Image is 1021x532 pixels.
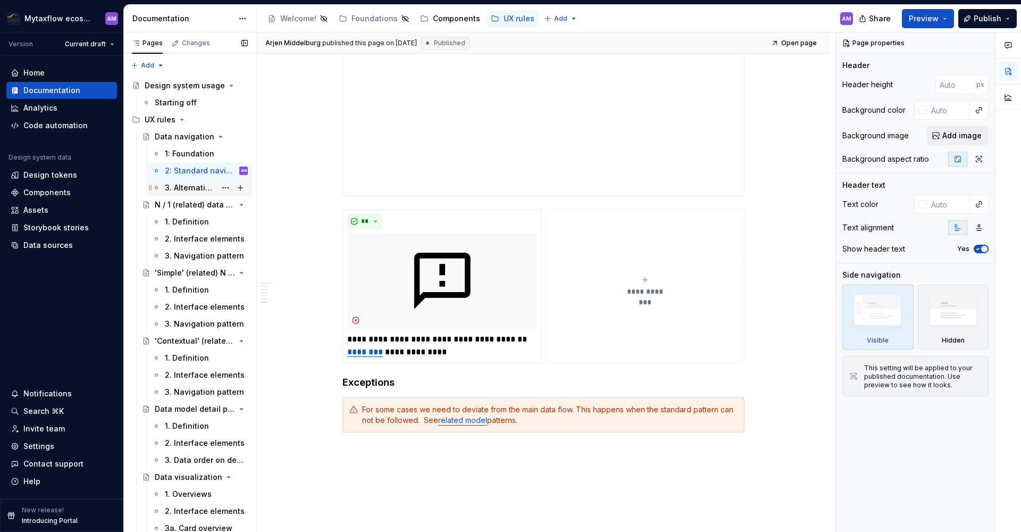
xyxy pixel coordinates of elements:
a: Code automation [6,117,117,134]
div: Notifications [23,388,72,399]
div: UX rules [128,111,252,128]
input: Auto [927,101,970,120]
button: Share [853,9,898,28]
a: 1. Definition [148,213,252,230]
div: Data sources [23,240,73,251]
a: Starting off [138,94,252,111]
div: Assets [23,205,48,215]
div: Visible [842,285,914,350]
a: 3. Data order on detail page [148,452,252,469]
button: Current draft [60,37,119,52]
div: Contact support [23,459,83,469]
div: N / 1 (related) data model [155,199,235,210]
div: Show header text [842,244,905,254]
div: 3. Navigation pattern [165,387,244,397]
div: 3. Data order on detail page [165,455,246,465]
a: 3. Navigation pattern [148,315,252,332]
a: Foundations [334,10,414,27]
div: For some cases we need to deviate from the main data flow. This happens when the standard pattern... [362,404,738,426]
div: 'Contextual' (related) N / N data model [155,336,235,346]
a: 2. Interface elements [148,367,252,384]
div: Version [9,40,33,48]
a: 1. Definition [148,350,252,367]
div: Components [23,187,71,198]
div: Pages [132,39,163,47]
div: Storybook stories [23,222,89,233]
div: 2. Interface elements [165,370,245,380]
a: Data navigation [138,128,252,145]
div: Visible [867,336,889,345]
a: Storybook stories [6,219,117,236]
div: Components [433,13,480,24]
div: 1. Overviews [165,489,212,500]
div: 2: Standard navigation pattern [165,165,237,176]
div: Hidden [942,336,965,345]
div: This setting will be applied to your published documentation. Use preview to see how it looks. [864,364,982,389]
button: Add [128,58,168,73]
button: Publish [958,9,1017,28]
div: 1. Definition [165,285,209,295]
a: Home [6,64,117,81]
div: 1. Definition [165,353,209,363]
div: Settings [23,441,54,452]
a: 2. Interface elements [148,503,252,520]
button: Mytaxflow ecosystemAM [2,7,121,30]
span: Preview [909,13,939,24]
div: Background color [842,105,906,115]
label: Yes [957,245,969,253]
a: UX rules [487,10,539,27]
a: 1. Definition [148,281,252,298]
div: AM [842,14,851,23]
div: Text alignment [842,222,894,233]
a: 2. Interface elements [148,230,252,247]
a: Open page [768,36,822,51]
div: Header height [842,79,893,90]
a: Data sources [6,237,117,254]
div: Mytaxflow ecosystem [24,13,93,24]
div: Code automation [23,120,88,131]
div: 2. Interface elements [165,506,245,517]
button: Add [541,11,581,26]
p: New release! [22,506,64,514]
div: Home [23,68,45,78]
span: Arjen Middelburg [265,39,321,47]
span: Publish [974,13,1001,24]
a: 3. Navigation pattern [148,247,252,264]
div: 2. Interface elements [165,438,245,448]
div: Analytics [23,103,57,113]
div: Data visualization [155,472,222,483]
div: 1. Definition [165,421,209,431]
a: 1. Definition [148,418,252,435]
a: Analytics [6,99,117,117]
div: Design system usage [145,80,225,91]
div: Help [23,476,40,487]
div: Data navigation [155,131,214,142]
div: Header [842,60,869,71]
a: 'Simple' (related) N / N data model [138,264,252,281]
a: 2. Interface elements [148,435,252,452]
div: 'Simple' (related) N / N data model [155,268,235,278]
div: 2. Interface elements [165,234,245,244]
a: Data model detail page [138,401,252,418]
span: Published [434,39,465,47]
a: Settings [6,438,117,455]
div: UX rules [145,114,175,125]
a: Components [416,10,484,27]
div: published this page on [DATE] [322,39,417,47]
img: 2b570930-f1d9-4b40-aa54-872073a29139.png [7,12,20,25]
a: N / 1 (related) data model [138,196,252,213]
span: Current draft [65,40,106,48]
a: related model [438,415,487,425]
button: Contact support [6,455,117,472]
a: Design system usage [128,77,252,94]
div: UX rules [504,13,534,24]
div: Hidden [918,285,989,350]
div: Data model detail page [155,404,235,414]
a: Components [6,184,117,201]
div: Page tree [263,8,539,29]
button: Search ⌘K [6,403,117,420]
a: 'Contextual' (related) N / N data model [138,332,252,350]
span: Share [869,13,891,24]
div: Welcome! [280,13,316,24]
div: Design tokens [23,170,77,180]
